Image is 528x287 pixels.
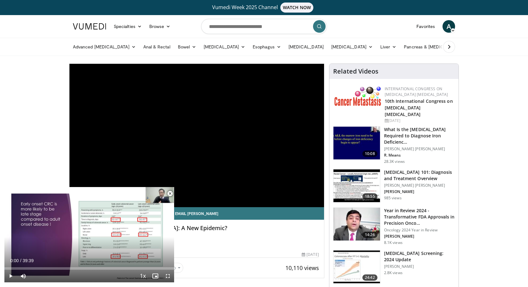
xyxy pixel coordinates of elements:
[384,270,403,275] p: 2.8K views
[174,41,200,53] a: Bowel
[413,20,439,33] a: Favorites
[377,41,400,53] a: Liver
[384,240,403,245] p: 8.1K views
[73,23,106,30] img: VuMedi Logo
[384,146,455,152] p: [PERSON_NAME] [PERSON_NAME]
[362,274,377,281] span: 24:42
[385,86,448,97] a: International Congress on [MEDICAL_DATA] [MEDICAL_DATA]
[146,20,174,33] a: Browse
[384,196,402,201] p: 985 views
[333,207,455,245] a: 14:26 Year in Review 2024 - Transformative FDA Approvals in Precision Onco… Oncology 2024 Year in...
[249,41,285,53] a: Esophagus
[384,189,455,194] p: [PERSON_NAME]
[384,264,455,269] p: [PERSON_NAME]
[4,270,17,282] button: Play
[384,183,455,188] p: [PERSON_NAME] [PERSON_NAME]
[97,225,319,232] h4: Young Onset [MEDICAL_DATA]: A New Epidemic?
[10,258,19,263] span: 0:00
[136,270,149,282] button: Playback Rate
[384,169,455,182] h3: [MEDICAL_DATA] 101: Diagnosis and Treatment Overview
[4,267,174,270] div: Progress Bar
[17,270,30,282] button: Mute
[333,127,380,159] img: 15adaf35-b496-4260-9f93-ea8e29d3ece7.150x105_q85_crop-smart_upscale.jpg
[333,126,455,164] a: 10:08 What Is the [MEDICAL_DATA] Required to Diagnose Iron Deficienc… [PERSON_NAME] [PERSON_NAME]...
[362,232,377,238] span: 14:26
[400,41,474,53] a: Pancreas & [MEDICAL_DATA]
[200,41,249,53] a: [MEDICAL_DATA]
[384,207,455,226] h3: Year in Review 2024 - Transformative FDA Approvals in Precision Onco…
[384,159,405,164] p: 28.3K views
[443,20,455,33] a: A
[20,258,21,263] span: /
[333,208,380,240] img: 22cacae0-80e8-46c7-b946-25cff5e656fa.150x105_q85_crop-smart_upscale.jpg
[384,126,455,145] h3: What Is the [MEDICAL_DATA] Required to Diagnose Iron Deficienc…
[302,252,319,257] div: [DATE]
[4,187,174,283] video-js: Video Player
[327,41,377,53] a: [MEDICAL_DATA]
[280,3,314,13] span: WATCH NOW
[69,207,324,220] a: Email [PERSON_NAME]
[23,258,34,263] span: 39:39
[69,41,140,53] a: Advanced [MEDICAL_DATA]
[384,234,455,239] p: [PERSON_NAME]
[140,41,174,53] a: Anal & Rectal
[362,193,377,200] span: 18:55
[333,250,455,284] a: 24:42 [MEDICAL_DATA] Screening: 2024 Update [PERSON_NAME] 2.8K views
[384,153,455,158] p: R. Means
[333,68,378,75] h4: Related Videos
[333,169,380,202] img: f5d819c4-b4a6-4669-943d-399a0cb519e6.150x105_q85_crop-smart_upscale.jpg
[385,98,453,117] a: 10th International Congress on [MEDICAL_DATA] [MEDICAL_DATA]
[162,270,174,282] button: Fullscreen
[384,228,455,233] p: Oncology 2024 Year in Review
[333,169,455,202] a: 18:55 [MEDICAL_DATA] 101: Diagnosis and Treatment Overview [PERSON_NAME] [PERSON_NAME] [PERSON_NA...
[149,270,162,282] button: Enable picture-in-picture mode
[384,250,455,263] h3: [MEDICAL_DATA] Screening: 2024 Update
[164,187,176,200] button: Close
[201,19,327,34] input: Search topics, interventions
[285,264,319,272] span: 10,110 views
[334,86,382,106] img: 6ff8bc22-9509-4454-a4f8-ac79dd3b8976.png.150x105_q85_autocrop_double_scale_upscale_version-0.2.png
[285,41,327,53] a: [MEDICAL_DATA]
[362,151,377,157] span: 10:08
[74,3,454,13] a: Vumedi Week 2025 ChannelWATCH NOW
[110,20,146,33] a: Specialties
[333,251,380,283] img: ac114b1b-ca58-43de-a309-898d644626b7.150x105_q85_crop-smart_upscale.jpg
[74,242,319,248] div: By
[385,118,454,124] div: [DATE]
